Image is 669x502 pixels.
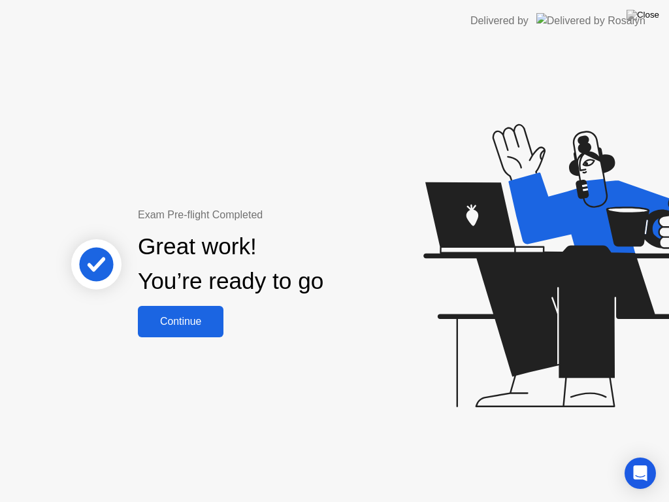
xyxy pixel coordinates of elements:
[138,306,223,337] button: Continue
[536,13,645,28] img: Delivered by Rosalyn
[138,207,393,223] div: Exam Pre-flight Completed
[625,458,656,489] div: Open Intercom Messenger
[470,13,529,29] div: Delivered by
[138,229,323,299] div: Great work! You’re ready to go
[627,10,659,20] img: Close
[142,316,220,327] div: Continue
